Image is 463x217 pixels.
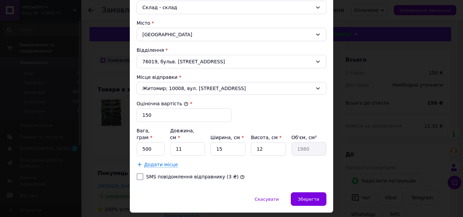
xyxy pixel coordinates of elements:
div: 76019, бульв. [STREET_ADDRESS] [137,55,326,68]
label: Висота, см [251,135,281,140]
div: Склад - склад [142,4,313,11]
div: Об'єм, см³ [291,134,326,141]
span: Скасувати [255,197,279,202]
span: Зберегти [298,197,319,202]
div: Відділення [137,47,326,53]
label: SMS повідомлення відправнику (3 ₴) [146,174,239,179]
label: Довжина, см [170,128,195,140]
label: Оціночна вартість [137,101,188,106]
label: Вага, грам [137,128,153,140]
div: [GEOGRAPHIC_DATA] [137,28,326,41]
div: Місце відправки [137,74,326,81]
span: Додати місце [144,162,178,168]
div: Місто [137,20,326,26]
span: Житомир; 10008, вул. [STREET_ADDRESS] [142,85,313,92]
label: Ширина, см [210,135,244,140]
